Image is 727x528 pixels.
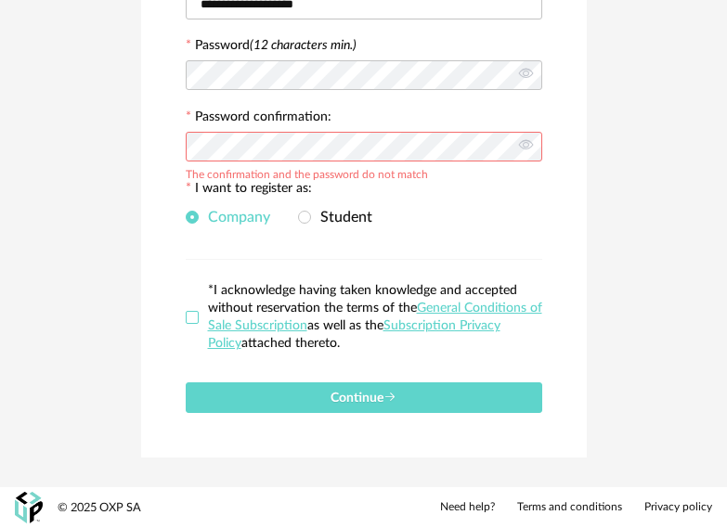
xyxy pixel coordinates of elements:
[58,500,141,516] div: © 2025 OXP SA
[440,500,495,515] a: Need help?
[186,165,428,180] div: The confirmation and the password do not match
[644,500,712,515] a: Privacy policy
[311,210,372,225] span: Student
[199,210,270,225] span: Company
[186,182,312,199] label: I want to register as:
[208,284,542,350] span: *I acknowledge having taken knowledge and accepted without reservation the terms of the as well a...
[331,392,396,405] span: Continue
[186,382,542,413] button: Continue
[517,500,622,515] a: Terms and conditions
[15,492,43,524] img: OXP
[208,319,500,350] a: Subscription Privacy Policy
[208,302,542,332] a: General Conditions of Sale Subscription
[186,110,331,127] label: Password confirmation:
[195,39,357,52] label: Password
[250,39,357,52] i: (12 characters min.)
